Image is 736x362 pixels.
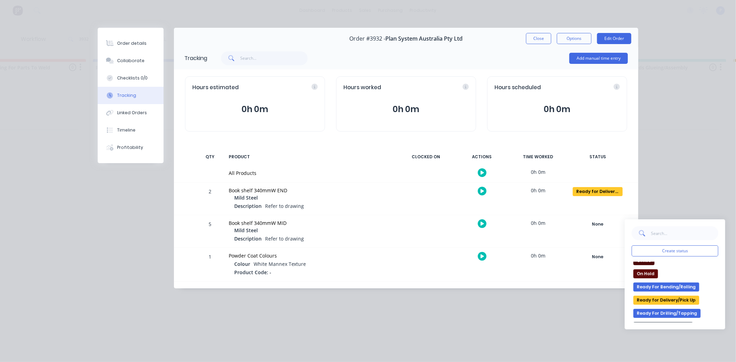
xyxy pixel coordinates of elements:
[117,110,147,116] div: Linked Orders
[512,150,564,164] div: TIME WORKED
[98,121,164,139] button: Timeline
[512,183,564,198] div: 0h 0m
[192,103,318,116] button: 0h 0m
[572,219,623,229] button: None
[343,103,469,116] button: 0h 0m
[200,249,220,281] div: 1
[117,127,135,133] div: Timeline
[200,184,220,215] div: 2
[632,245,718,256] button: Create status
[386,35,463,42] span: Plan System Australia Pty Ltd
[597,33,631,44] button: Edit Order
[234,202,262,210] span: Description
[512,164,564,180] div: 0h 0m
[456,150,508,164] div: ACTIONS
[651,226,718,240] input: Search...
[265,203,304,209] span: Refer to drawing
[569,53,628,64] button: Add manual time entry
[234,260,250,268] span: Colour
[633,309,701,318] button: Ready For Drilling/Tapping
[117,144,143,151] div: Profitability
[98,69,164,87] button: Checklists 0/0
[494,84,541,92] span: Hours scheduled
[184,54,207,62] div: Tracking
[117,92,136,99] div: Tracking
[229,252,392,259] div: Powder Coat Colours
[234,235,262,242] span: Description
[526,33,551,44] button: Close
[557,33,592,44] button: Options
[265,235,304,242] span: Refer to drawing
[633,322,693,331] button: Ready For P/C & Docket
[117,58,144,64] div: Collaborate
[494,103,620,116] button: 0h 0m
[98,139,164,156] button: Profitability
[240,51,308,65] input: Search...
[229,219,392,227] div: Book shelf 340mmW MID
[234,269,271,276] span: Product Code: -
[633,296,699,305] button: Ready for Delivery/Pick Up
[192,84,239,92] span: Hours estimated
[572,187,623,196] button: Ready for Delivery/Pick Up
[98,52,164,69] button: Collaborate
[200,216,220,247] div: 5
[400,150,452,164] div: CLOCKED ON
[234,227,258,234] span: Mild Steel
[200,150,220,164] div: QTY
[512,248,564,263] div: 0h 0m
[573,220,623,229] div: None
[229,169,392,177] div: All Products
[98,87,164,104] button: Tracking
[234,194,258,201] span: Mild Steel
[98,104,164,121] button: Linked Orders
[633,256,655,265] button: Office
[573,187,623,196] div: Ready for Delivery/Pick Up
[350,35,386,42] span: Order #3932 -
[225,150,396,164] div: PRODUCT
[98,35,164,52] button: Order details
[633,283,699,292] button: Ready For Bending/Rolling
[512,215,564,231] div: 0h 0m
[254,261,306,267] span: White Mannex Texture
[229,187,392,194] div: Book shelf 340mmW END
[117,75,148,81] div: Checklists 0/0
[568,150,627,164] div: STATUS
[117,40,147,47] div: Order details
[343,84,381,92] span: Hours worked
[633,269,658,278] button: On Hold
[572,252,623,262] button: None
